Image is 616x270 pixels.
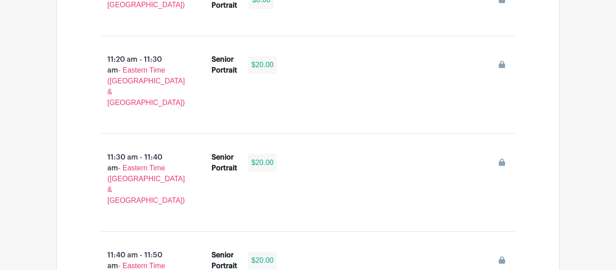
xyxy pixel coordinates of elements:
div: $20.00 [248,154,277,172]
div: Senior Portrait [211,54,237,76]
div: Senior Portrait [211,152,237,174]
span: - Eastern Time ([GEOGRAPHIC_DATA] & [GEOGRAPHIC_DATA]) [107,66,185,106]
div: $20.00 [248,56,277,74]
p: 11:30 am - 11:40 am [86,148,197,210]
span: - Eastern Time ([GEOGRAPHIC_DATA] & [GEOGRAPHIC_DATA]) [107,164,185,204]
div: $20.00 [248,252,277,270]
p: 11:20 am - 11:30 am [86,50,197,112]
